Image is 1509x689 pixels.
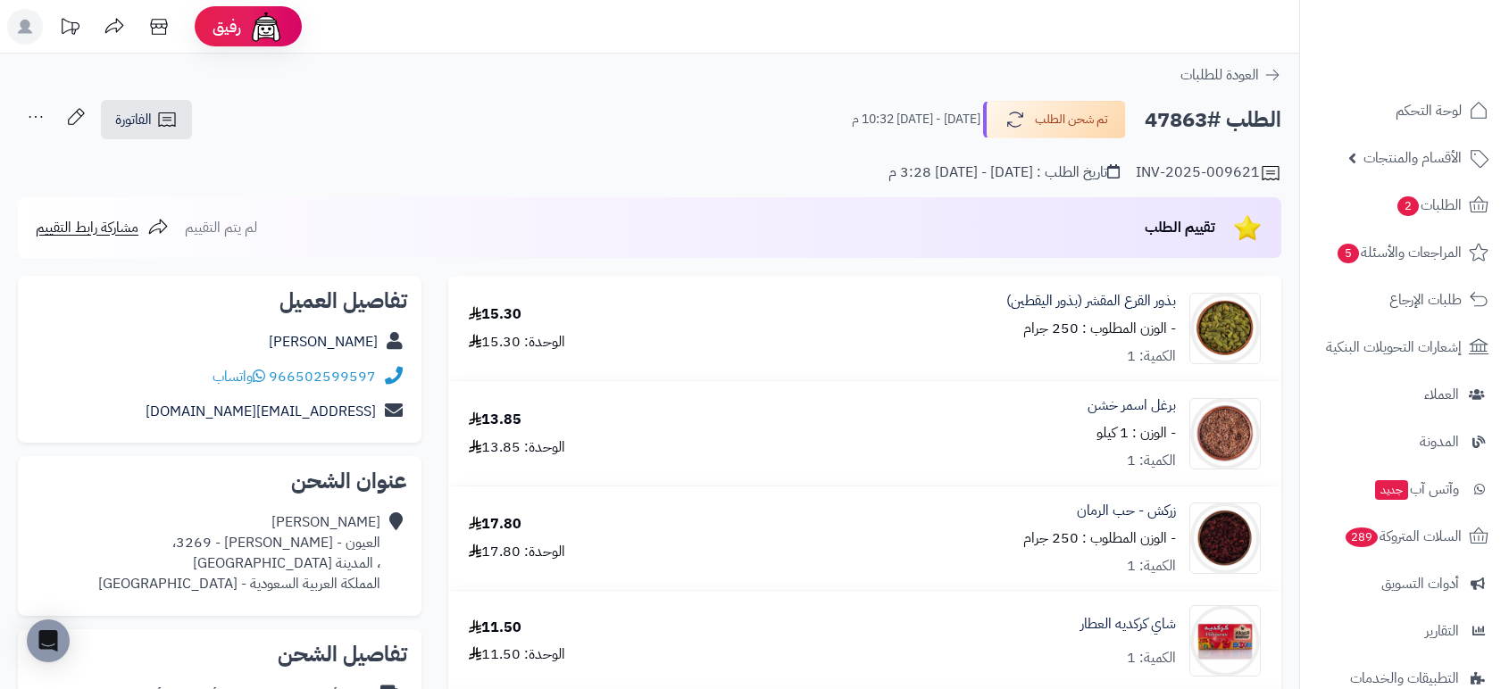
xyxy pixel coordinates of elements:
span: السلات المتروكة [1344,524,1462,549]
h2: تفاصيل العميل [32,290,407,311]
a: العودة للطلبات [1180,64,1281,86]
span: الفاتورة [115,109,152,130]
div: 17.80 [469,514,521,535]
img: 1735151917-Alattar%20Karkade-90x90.jpg [1190,605,1260,677]
div: الوحدة: 13.85 [469,437,565,458]
span: رفيق [213,16,241,37]
small: - الوزن : 1 كيلو [1096,422,1176,444]
span: لوحة التحكم [1396,98,1462,123]
span: جديد [1375,480,1408,500]
span: العودة للطلبات [1180,64,1259,86]
img: logo-2.png [1388,30,1492,68]
h2: الطلب #47863 [1145,102,1281,138]
img: ai-face.png [248,9,284,45]
a: وآتس آبجديد [1311,468,1498,511]
h2: تفاصيل الشحن [32,643,407,665]
a: طلبات الإرجاع [1311,278,1498,321]
a: العملاء [1311,373,1498,416]
span: الطلبات [1396,193,1462,218]
span: أدوات التسويق [1381,571,1459,596]
a: مشاركة رابط التقييم [36,217,169,238]
div: 13.85 [469,410,521,430]
a: واتساب [213,366,265,387]
a: إشعارات التحويلات البنكية [1311,326,1498,369]
h2: عنوان الشحن [32,470,407,492]
a: برغل اسمر خشن [1088,395,1176,416]
div: 11.50 [469,618,521,638]
div: 15.30 [469,304,521,325]
span: العملاء [1424,382,1459,407]
div: الوحدة: 17.80 [469,542,565,562]
span: وآتس آب [1373,477,1459,502]
a: السلات المتروكة289 [1311,515,1498,558]
span: مشاركة رابط التقييم [36,217,138,238]
div: الوحدة: 11.50 [469,644,565,665]
a: بذور القرع المقشر (بذور اليقطين) [1006,291,1176,311]
a: الفاتورة [101,100,192,139]
a: المراجعات والأسئلة5 [1311,231,1498,274]
div: [PERSON_NAME] العيون - [PERSON_NAME] - 3269، ، المدينة [GEOGRAPHIC_DATA] المملكة العربية السعودية... [98,512,380,594]
small: - الوزن المطلوب : 250 جرام [1023,318,1176,339]
a: أدوات التسويق [1311,562,1498,605]
a: الطلبات2 [1311,184,1498,227]
a: شاي كركديه العطار [1080,614,1176,635]
a: [EMAIL_ADDRESS][DOMAIN_NAME] [146,401,376,422]
span: المراجعات والأسئلة [1336,240,1462,265]
a: لوحة التحكم [1311,89,1498,132]
small: - الوزن المطلوب : 250 جرام [1023,527,1176,549]
div: Open Intercom Messenger [27,619,70,662]
span: طلبات الإرجاع [1389,287,1462,312]
span: المدونة [1420,429,1459,454]
button: تم شحن الطلب [983,101,1126,138]
div: INV-2025-009621 [1136,162,1281,184]
div: تاريخ الطلب : [DATE] - [DATE] 3:28 م [888,162,1120,183]
div: الكمية: 1 [1127,346,1176,367]
div: الكمية: 1 [1127,556,1176,577]
img: 1659889724-Squash%20Seeds%20Peeled-90x90.jpg [1190,293,1260,364]
img: 1660066780-Bulgur%20Brown%20-%20Large%20Grains-90x90.jpg [1190,398,1260,469]
small: [DATE] - [DATE] 10:32 م [852,111,980,129]
a: المدونة [1311,420,1498,463]
a: التقارير [1311,610,1498,652]
a: زركش - حب الرمان [1077,501,1176,521]
span: 5 [1337,243,1360,264]
div: الكمية: 1 [1127,648,1176,668]
span: الأقسام والمنتجات [1363,145,1462,170]
span: التقارير [1425,618,1459,643]
span: 2 [1396,195,1420,217]
span: إشعارات التحويلات البنكية [1326,335,1462,360]
a: [PERSON_NAME] [269,331,378,353]
a: تحديثات المنصة [47,9,92,49]
span: 289 [1345,527,1379,548]
span: تقييم الطلب [1145,217,1215,238]
img: 1715024181-Dried%20Pomegranate%20Seeds-90x90.jpg [1190,502,1260,574]
span: لم يتم التقييم [185,217,257,238]
div: الوحدة: 15.30 [469,332,565,353]
a: 966502599597 [269,366,376,387]
div: الكمية: 1 [1127,451,1176,471]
